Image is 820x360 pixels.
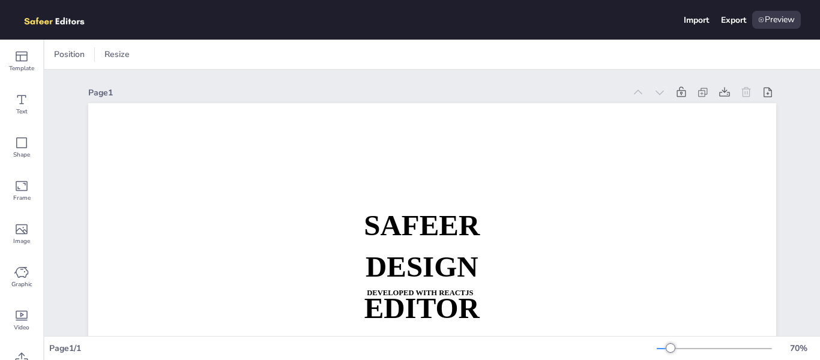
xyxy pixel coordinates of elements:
div: Page 1 / 1 [49,343,657,354]
span: Text [16,107,28,116]
span: Shape [13,150,30,160]
div: Page 1 [88,87,625,98]
span: Frame [13,193,31,203]
span: Video [14,323,29,332]
span: Graphic [11,280,32,289]
div: Export [721,14,746,26]
div: Preview [752,11,801,29]
div: Import [684,14,709,26]
div: 70 % [784,343,813,354]
strong: DESIGN EDITOR [364,251,480,324]
span: Image [13,236,30,246]
span: Position [52,49,87,60]
strong: SAFEER [364,209,480,242]
span: Resize [102,49,132,60]
span: Template [9,64,34,73]
strong: DEVELOPED WITH REACTJS [367,289,473,297]
img: logo.png [19,11,102,29]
